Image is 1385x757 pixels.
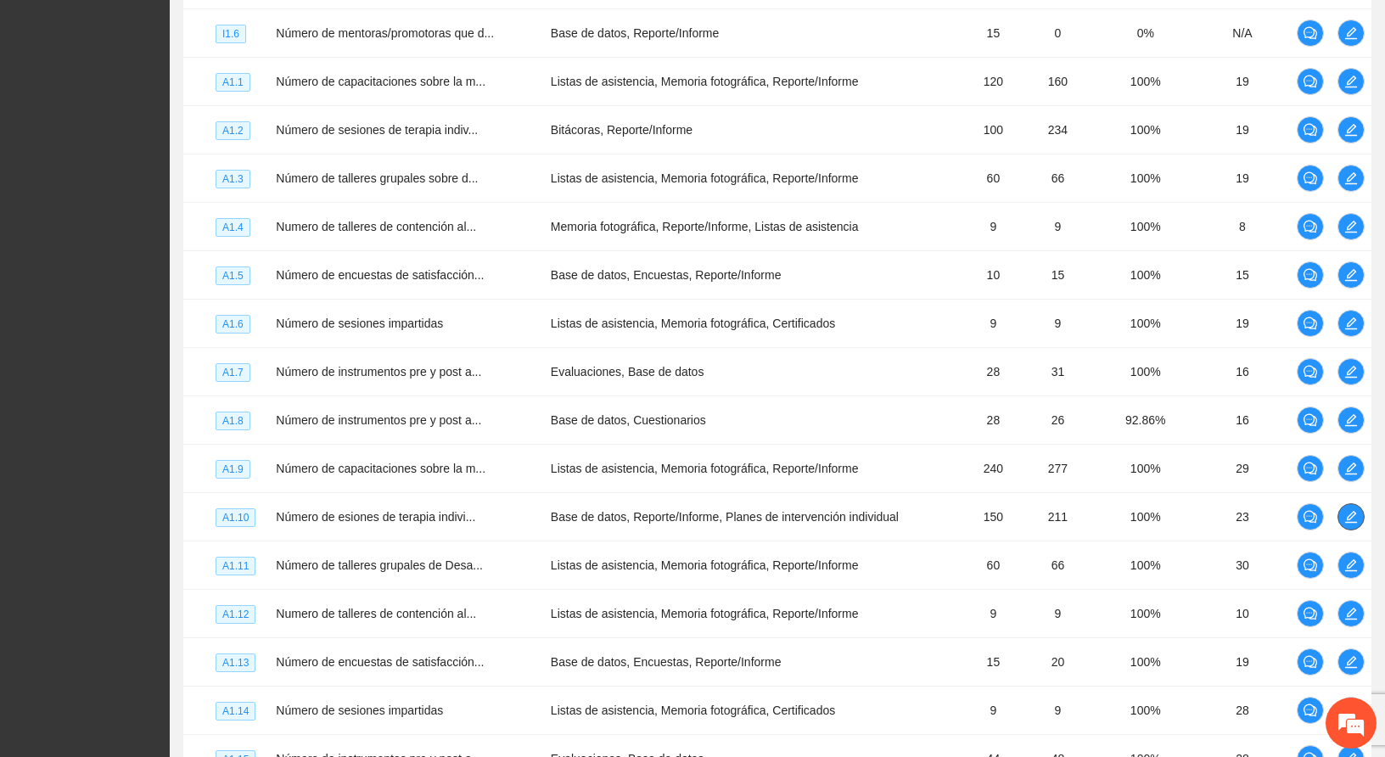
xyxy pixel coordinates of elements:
span: edit [1338,462,1364,475]
td: Base de datos, Cuestionarios [544,396,967,445]
td: 277 [1019,445,1096,493]
button: comment [1297,310,1324,337]
td: 20 [1019,638,1096,687]
button: comment [1297,68,1324,95]
td: Listas de asistencia, Memoria fotográfica, Certificados [544,300,967,348]
td: 9 [1019,300,1096,348]
span: edit [1338,123,1364,137]
button: comment [1297,213,1324,240]
td: 29 [1195,445,1290,493]
span: Número de capacitaciones sobre la m... [276,75,485,88]
td: 66 [1019,541,1096,590]
td: 23 [1195,493,1290,541]
button: edit [1337,455,1365,482]
button: edit [1337,503,1365,530]
td: 10 [967,251,1019,300]
td: 100% [1096,541,1195,590]
button: comment [1297,697,1324,724]
td: 16 [1195,348,1290,396]
td: Memoria fotográfica, Reporte/Informe, Listas de asistencia [544,203,967,251]
td: Base de datos, Reporte/Informe [544,9,967,58]
span: A1.7 [216,363,250,382]
span: edit [1338,607,1364,620]
td: Evaluaciones, Base de datos [544,348,967,396]
span: Número de esiones de terapia indivi... [276,510,475,524]
button: comment [1297,455,1324,482]
span: A1.6 [216,315,250,334]
span: A1.14 [216,702,255,721]
span: edit [1338,268,1364,282]
span: edit [1338,558,1364,572]
span: A1.10 [216,508,255,527]
td: Base de datos, Reporte/Informe, Planes de intervención individual [544,493,967,541]
span: Número de mentoras/promotoras que d... [276,26,494,40]
button: comment [1297,648,1324,676]
td: 8 [1195,203,1290,251]
button: comment [1297,358,1324,385]
td: 9 [1019,687,1096,735]
td: Base de datos, Encuestas, Reporte/Informe [544,251,967,300]
td: 28 [967,348,1019,396]
td: 120 [967,58,1019,106]
td: 100% [1096,58,1195,106]
span: A1.12 [216,605,255,624]
span: A1.11 [216,557,255,575]
td: Bitácoras, Reporte/Informe [544,106,967,154]
td: 9 [1019,590,1096,638]
span: Número de instrumentos pre y post a... [276,365,481,378]
span: A1.1 [216,73,250,92]
span: A1.9 [216,460,250,479]
td: N/A [1195,9,1290,58]
span: Número de encuestas de satisfacción... [276,268,484,282]
td: 19 [1195,638,1290,687]
td: 100% [1096,638,1195,687]
td: 9 [967,203,1019,251]
td: Listas de asistencia, Memoria fotográfica, Certificados [544,687,967,735]
td: 16 [1195,396,1290,445]
span: edit [1338,413,1364,427]
button: edit [1337,116,1365,143]
td: 0% [1096,9,1195,58]
td: 19 [1195,154,1290,203]
td: Listas de asistencia, Memoria fotográfica, Reporte/Informe [544,541,967,590]
td: 100% [1096,251,1195,300]
button: edit [1337,261,1365,289]
span: Número de encuestas de satisfacción... [276,655,484,669]
td: 31 [1019,348,1096,396]
td: 100% [1096,154,1195,203]
td: 100% [1096,493,1195,541]
td: 0 [1019,9,1096,58]
td: 160 [1019,58,1096,106]
span: Estamos en línea. [98,227,234,398]
button: edit [1337,600,1365,627]
button: comment [1297,261,1324,289]
span: Número de instrumentos pre y post a... [276,413,481,427]
td: 19 [1195,106,1290,154]
td: 100 [967,106,1019,154]
span: Numero de talleres de contención al... [276,220,476,233]
td: 15 [1019,251,1096,300]
button: comment [1297,600,1324,627]
td: 9 [967,590,1019,638]
td: Listas de asistencia, Memoria fotográfica, Reporte/Informe [544,590,967,638]
span: A1.3 [216,170,250,188]
button: edit [1337,165,1365,192]
span: A1.5 [216,266,250,285]
button: edit [1337,68,1365,95]
td: 100% [1096,203,1195,251]
td: 15 [1195,251,1290,300]
td: 10 [1195,590,1290,638]
td: 60 [967,541,1019,590]
td: 30 [1195,541,1290,590]
button: comment [1297,165,1324,192]
td: 19 [1195,300,1290,348]
span: edit [1338,171,1364,185]
td: Listas de asistencia, Memoria fotográfica, Reporte/Informe [544,58,967,106]
span: edit [1338,220,1364,233]
button: edit [1337,697,1365,724]
td: 211 [1019,493,1096,541]
button: edit [1337,552,1365,579]
span: edit [1338,365,1364,378]
span: A1.8 [216,412,250,430]
td: 100% [1096,106,1195,154]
